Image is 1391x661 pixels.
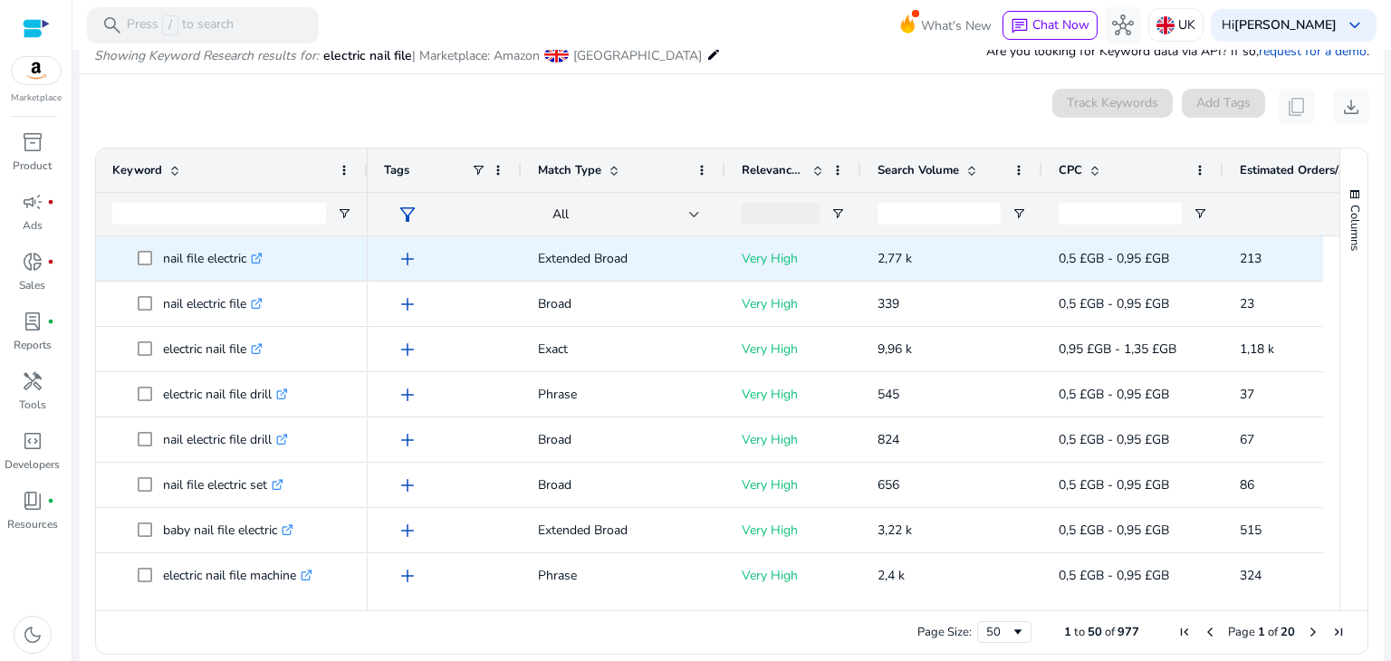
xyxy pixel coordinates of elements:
[742,330,845,368] p: Very High
[1059,203,1182,225] input: CPC Filter Input
[878,522,912,539] span: 3,22 k
[1059,522,1169,539] span: 0,5 £GB - 0,95 £GB
[1347,205,1363,251] span: Columns
[384,162,409,178] span: Tags
[1240,340,1274,358] span: 1,18 k
[1240,522,1261,539] span: 515
[397,248,418,270] span: add
[1240,250,1261,267] span: 213
[921,10,992,42] span: What's New
[1118,624,1139,640] span: 977
[1059,250,1169,267] span: 0,5 £GB - 0,95 £GB
[1240,386,1254,403] span: 37
[163,466,283,503] p: nail file electric set
[1059,295,1169,312] span: 0,5 £GB - 0,95 £GB
[323,47,412,64] span: electric nail file
[742,240,845,277] p: Very High
[22,490,43,512] span: book_4
[1340,96,1362,118] span: download
[22,191,43,213] span: campaign
[1203,625,1217,639] div: Previous Page
[1222,19,1337,32] p: Hi
[112,162,162,178] span: Keyword
[878,567,905,584] span: 2,4 k
[1333,89,1369,125] button: download
[163,376,288,413] p: electric nail file drill
[552,206,569,223] span: All
[12,57,61,84] img: amazon.svg
[101,14,123,36] span: search
[742,162,805,178] span: Relevance Score
[830,206,845,221] button: Open Filter Menu
[23,217,43,234] p: Ads
[878,431,899,448] span: 824
[1258,624,1265,640] span: 1
[1059,476,1169,493] span: 0,5 £GB - 0,95 £GB
[1064,624,1071,640] span: 1
[538,162,601,178] span: Match Type
[1177,625,1192,639] div: First Page
[1059,162,1082,178] span: CPC
[742,285,845,322] p: Very High
[1002,11,1098,40] button: chatChat Now
[397,520,418,541] span: add
[1240,162,1348,178] span: Estimated Orders/Month
[163,557,312,594] p: electric nail file machine
[538,240,709,277] p: Extended Broad
[412,47,540,64] span: | Marketplace: Amazon
[917,624,972,640] div: Page Size:
[22,251,43,273] span: donut_small
[47,497,54,504] span: fiber_manual_record
[1240,567,1261,584] span: 324
[397,204,418,225] span: filter_alt
[538,512,709,549] p: Extended Broad
[538,330,709,368] p: Exact
[742,466,845,503] p: Very High
[1306,625,1320,639] div: Next Page
[878,295,899,312] span: 339
[1234,16,1337,34] b: [PERSON_NAME]
[5,456,60,473] p: Developers
[7,516,58,532] p: Resources
[878,250,912,267] span: 2,77 k
[163,240,263,277] p: nail file electric
[47,318,54,325] span: fiber_manual_record
[538,466,709,503] p: Broad
[14,337,52,353] p: Reports
[47,198,54,206] span: fiber_manual_record
[11,91,62,105] p: Marketplace
[1105,7,1141,43] button: hub
[19,397,46,413] p: Tools
[112,203,326,225] input: Keyword Filter Input
[977,621,1031,643] div: Page Size
[22,131,43,153] span: inventory_2
[1074,624,1085,640] span: to
[1193,206,1207,221] button: Open Filter Menu
[1178,9,1195,41] p: UK
[538,376,709,413] p: Phrase
[163,512,293,549] p: baby nail file electric
[22,370,43,392] span: handyman
[1032,16,1089,34] span: Chat Now
[163,330,263,368] p: electric nail file
[1344,14,1366,36] span: keyboard_arrow_down
[22,311,43,332] span: lab_profile
[538,421,709,458] p: Broad
[1112,14,1134,36] span: hub
[397,429,418,451] span: add
[163,285,263,322] p: nail electric file
[986,624,1011,640] div: 50
[47,258,54,265] span: fiber_manual_record
[22,430,43,452] span: code_blocks
[878,162,959,178] span: Search Volume
[1012,206,1026,221] button: Open Filter Menu
[1059,431,1169,448] span: 0,5 £GB - 0,95 £GB
[1331,625,1346,639] div: Last Page
[13,158,52,174] p: Product
[163,421,288,458] p: nail electric file drill
[878,340,912,358] span: 9,96 k
[1059,567,1169,584] span: 0,5 £GB - 0,95 £GB
[1240,476,1254,493] span: 86
[397,474,418,496] span: add
[1228,624,1255,640] span: Page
